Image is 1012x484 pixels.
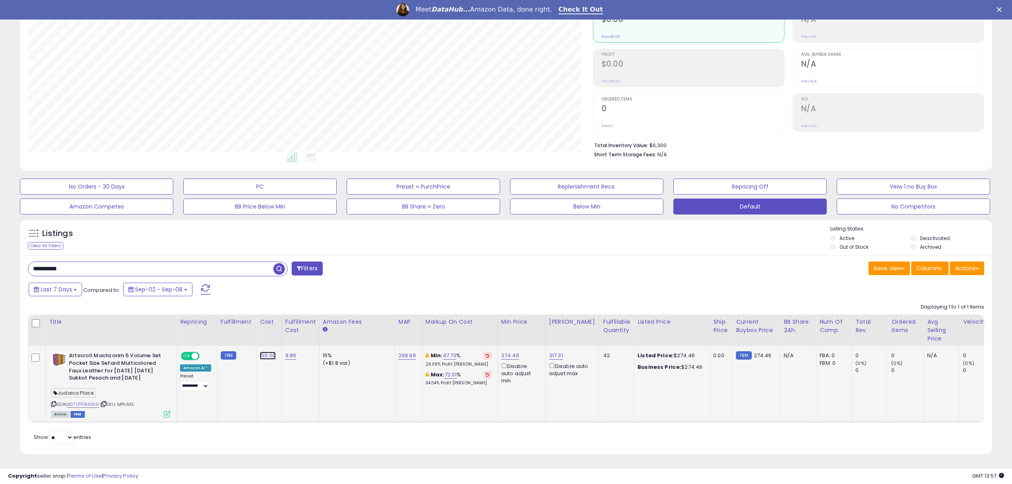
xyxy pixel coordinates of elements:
[602,104,784,115] h2: 0
[71,411,85,418] span: FBM
[285,352,296,360] a: 9.89
[972,472,1004,480] span: 2025-09-16 13:57 GMT
[603,318,631,334] div: Fulfillable Quantity
[323,326,328,333] small: Amazon Fees.
[443,352,457,360] a: 47.73
[891,367,924,374] div: 0
[221,351,236,360] small: FBM
[673,199,827,214] button: Default
[921,303,984,311] div: Displaying 1 to 1 of 1 items
[398,318,419,326] div: MAP
[431,371,445,378] b: Max:
[183,179,337,195] button: PC
[602,53,784,57] span: Profit
[83,286,120,294] span: Compared to:
[837,179,990,195] button: Veiw 1 no Buy Box
[801,34,817,39] small: Prev: N/A
[801,15,984,26] h2: N/A
[801,97,984,102] span: ROI
[42,228,73,239] h5: Listings
[323,352,389,359] div: 15%
[920,244,941,250] label: Archived
[501,352,519,360] a: 274.46
[51,411,69,418] span: All listings currently available for purchase on Amazon
[673,179,827,195] button: Repricing Off
[180,318,214,326] div: Repricing
[963,360,974,366] small: (0%)
[180,364,211,372] div: Amazon AI *
[431,352,443,359] b: Min:
[51,388,96,397] span: Judaica Place
[68,472,102,480] a: Terms of Use
[891,318,920,334] div: Ordered Items
[426,380,492,386] p: 34.04% Profit [PERSON_NAME]
[29,283,82,296] button: Last 7 Days
[426,318,494,326] div: Markup on Cost
[801,59,984,70] h2: N/A
[820,352,846,359] div: FBA: 0
[603,352,628,359] div: 42
[713,352,726,359] div: 0.00
[426,352,492,367] div: %
[49,318,173,326] div: Title
[855,367,888,374] div: 0
[510,199,663,214] button: Below Min
[559,6,603,14] a: Check It Out
[41,285,72,293] span: Last 7 Days
[51,352,171,417] div: ASIN:
[594,140,979,150] li: $6,300
[510,179,663,195] button: Replenishment Recs.
[103,472,138,480] a: Privacy Policy
[594,151,656,158] b: Short Term Storage Fees:
[997,7,1005,12] div: Close
[51,352,67,367] img: 51HWb+b0l-L._SL40_.jpg
[426,362,492,367] p: 26.09% Profit [PERSON_NAME]
[323,318,392,326] div: Amazon Fees
[182,353,192,360] span: ON
[801,53,984,57] span: Avg. Buybox Share
[801,124,817,128] small: Prev: N/A
[347,199,500,214] button: BB Share = Zero
[28,242,63,250] div: Clear All Filters
[426,371,492,386] div: %
[713,318,729,334] div: Ship Price
[501,318,542,326] div: Min Price
[416,6,552,14] div: Meet Amazon Data, done right.
[135,285,182,293] span: Sep-02 - Sep-08
[820,360,846,367] div: FBM: 0
[784,352,810,359] div: N/A
[260,318,278,326] div: Cost
[20,199,173,214] button: Amazon Competes
[183,199,337,214] button: BB Price Below Min
[602,97,784,102] span: Ordered Items
[839,244,869,250] label: Out of Stock
[855,352,888,359] div: 0
[637,364,704,371] div: $274.46
[820,318,849,334] div: Num of Comp.
[549,362,594,377] div: Disable auto adjust max
[637,352,674,359] b: Listed Price:
[549,318,596,326] div: [PERSON_NAME]
[963,352,995,359] div: 0
[950,262,984,275] button: Actions
[260,352,276,360] a: 150.00
[602,59,784,70] h2: $0.00
[501,362,539,385] div: Disable auto adjust min
[396,4,409,16] img: Profile image for Georgie
[347,179,500,195] button: Preset = PurchPrice
[736,351,751,360] small: FBM
[431,6,470,13] i: DataHub...
[869,262,910,275] button: Save View
[911,262,949,275] button: Columns
[963,367,995,374] div: 0
[754,352,772,359] span: 274.46
[34,433,91,441] span: Show: entries
[801,104,984,115] h2: N/A
[123,283,192,296] button: Sep-02 - Sep-08
[916,264,941,272] span: Columns
[637,352,704,359] div: $274.46
[323,360,389,367] div: (+$1.8 var)
[837,199,990,214] button: No Competitors
[594,142,648,149] b: Total Inventory Value:
[927,352,953,359] div: N/A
